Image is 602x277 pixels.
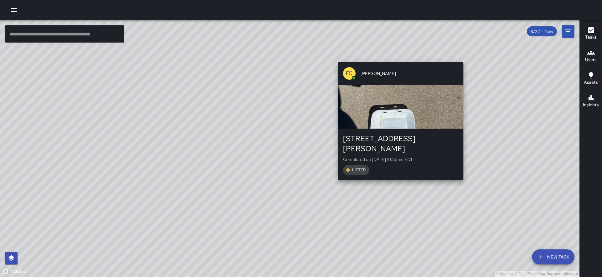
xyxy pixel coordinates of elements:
[585,34,597,41] h6: Tasks
[580,90,602,113] button: Insights
[338,62,463,180] button: EC[PERSON_NAME][STREET_ADDRESS][PERSON_NAME]Completed on [DATE] 10:50am EDTLITTER
[580,23,602,45] button: Tasks
[580,45,602,68] button: Users
[527,29,557,34] span: 8/27 — Now
[343,134,458,154] div: [STREET_ADDRESS][PERSON_NAME]
[532,249,574,264] button: New Task
[585,56,597,63] h6: Users
[583,102,599,109] h6: Insights
[348,167,369,173] span: LITTER
[580,68,602,90] button: Assets
[584,79,598,86] h6: Assets
[343,156,458,162] p: Completed on [DATE] 10:50am EDT
[346,70,352,77] p: EC
[361,70,458,77] span: [PERSON_NAME]
[562,25,574,38] button: Filters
